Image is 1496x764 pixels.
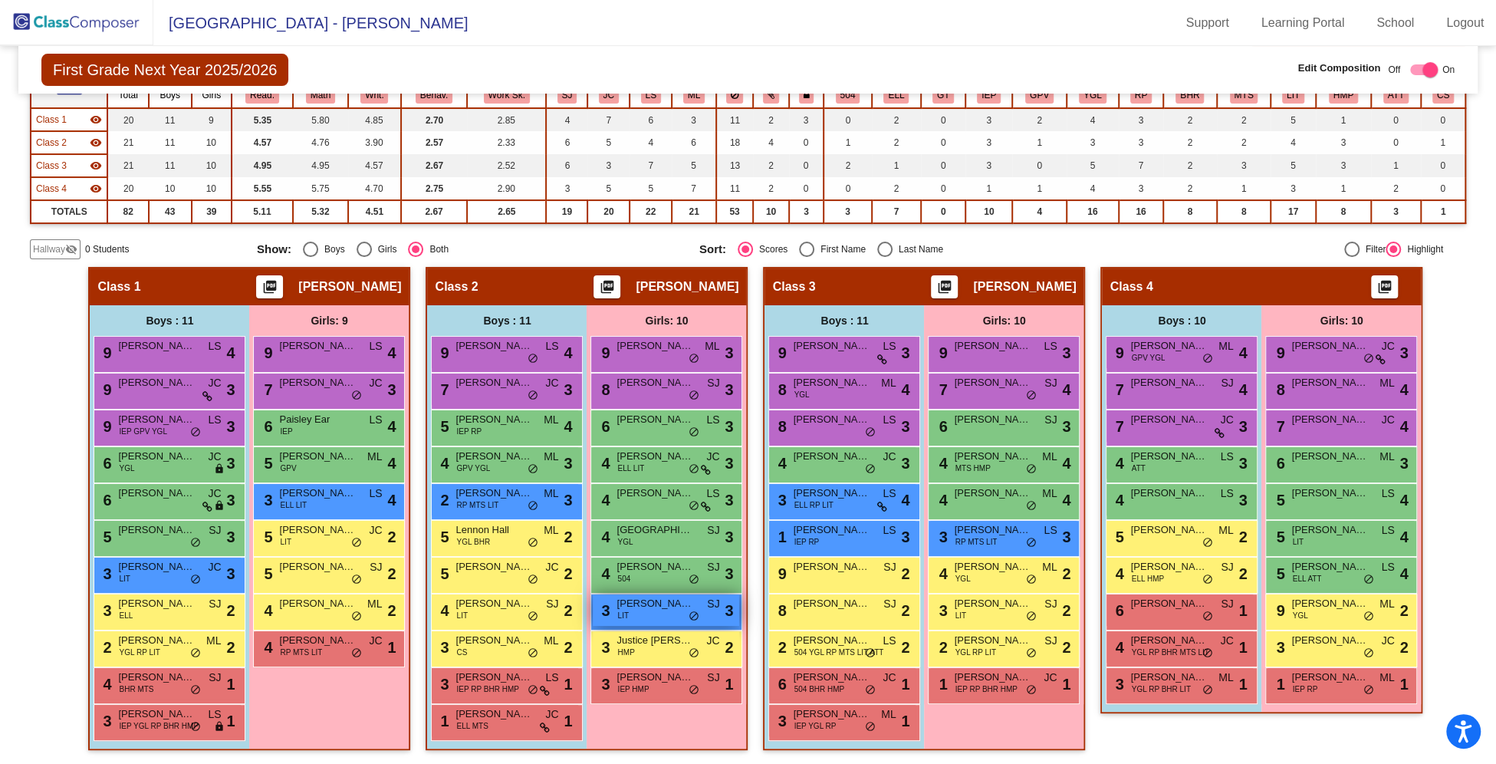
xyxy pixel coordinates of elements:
th: Good Parent Volunteer [1012,82,1066,108]
span: [PERSON_NAME] [616,338,693,354]
span: 4 [1238,341,1247,364]
span: [GEOGRAPHIC_DATA] - [PERSON_NAME] [153,11,468,35]
td: 3 [965,108,1013,131]
td: 3 [672,108,716,131]
span: JC [369,375,382,391]
td: 3 [789,108,824,131]
td: 3 [965,131,1013,154]
td: 4 [630,131,672,154]
td: 21 [672,200,716,223]
span: Class 1 [97,279,140,295]
button: Behav. [416,87,452,104]
span: SJ [707,375,719,391]
td: 1 [1012,131,1066,154]
div: First Name [814,242,866,256]
span: Class 1 [36,113,67,127]
button: HMP [1329,87,1358,104]
span: Class 4 [36,182,67,196]
td: 3 [789,200,824,223]
div: Girls: 10 [924,305,1083,336]
span: GPV YGL [1131,352,1165,364]
td: 0 [789,131,824,154]
span: 9 [1272,344,1284,361]
td: 21 [107,154,149,177]
span: First Grade Next Year 2025/2026 [41,54,288,86]
td: 13 [716,154,753,177]
span: [PERSON_NAME] [1130,338,1207,354]
th: High Maintenance Parents [1316,82,1371,108]
td: Monica Ernst - No Class Name [31,108,107,131]
td: 7 [1119,154,1163,177]
div: Girls: 9 [249,305,409,336]
td: 3 [1217,154,1271,177]
td: 5 [630,177,672,200]
td: 5.75 [293,177,348,200]
td: 2 [872,131,921,154]
span: SJ [1044,375,1057,391]
td: 3 [1119,131,1163,154]
td: TOTALS [31,200,107,223]
span: [PERSON_NAME] [455,375,532,390]
span: do_not_disturb_alt [1363,353,1373,365]
td: 1 [1316,108,1371,131]
span: On [1442,63,1455,77]
span: 9 [260,344,272,361]
button: GT [932,87,954,104]
td: 4.95 [232,154,293,177]
button: YGL [1079,87,1106,104]
span: 9 [99,344,111,361]
td: 5.32 [293,200,348,223]
div: Boys : 11 [764,305,924,336]
td: 5.35 [232,108,293,131]
span: do_not_disturb_alt [688,353,699,365]
td: 6 [546,131,587,154]
button: BHR [1175,87,1204,104]
th: Leigh Schilz [630,82,672,108]
span: Class 3 [36,159,67,173]
td: 2 [872,177,921,200]
td: 8 [1217,200,1271,223]
span: ML [881,375,896,391]
mat-icon: picture_as_pdf [1376,279,1394,301]
td: 0 [789,177,824,200]
td: 0 [1012,154,1066,177]
span: Class 4 [1110,279,1152,295]
th: English Language Learner [872,82,921,108]
button: LS [641,87,661,104]
a: Logout [1434,11,1496,35]
span: 3 [226,378,235,401]
span: 4 [226,341,235,364]
td: 2 [824,154,872,177]
span: [PERSON_NAME] [455,338,532,354]
td: 3 [1067,131,1119,154]
td: 11 [149,131,191,154]
td: 39 [192,200,232,223]
td: 4.95 [293,154,348,177]
td: 0 [921,131,965,154]
mat-icon: visibility [90,137,102,149]
td: 4 [1012,200,1066,223]
th: Julie Couch [587,82,630,108]
td: 4.51 [348,200,401,223]
span: 9 [935,344,947,361]
td: 10 [753,200,789,223]
td: 1 [824,131,872,154]
td: 18 [716,131,753,154]
button: MTS [1230,87,1258,104]
button: ML [683,87,705,104]
span: 3 [901,341,909,364]
span: [PERSON_NAME] [616,375,693,390]
th: Individualized Education Plan [965,82,1013,108]
div: Scores [753,242,787,256]
td: 3 [824,200,872,223]
td: 10 [965,200,1013,223]
span: [PERSON_NAME] [954,338,1031,354]
mat-icon: visibility [90,183,102,195]
button: ELL [883,87,909,104]
span: [PERSON_NAME] [1291,338,1368,354]
td: 2 [753,154,789,177]
td: 0 [921,108,965,131]
td: 1 [965,177,1013,200]
span: ML [705,338,719,354]
span: [PERSON_NAME] [PERSON_NAME] [793,375,870,390]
